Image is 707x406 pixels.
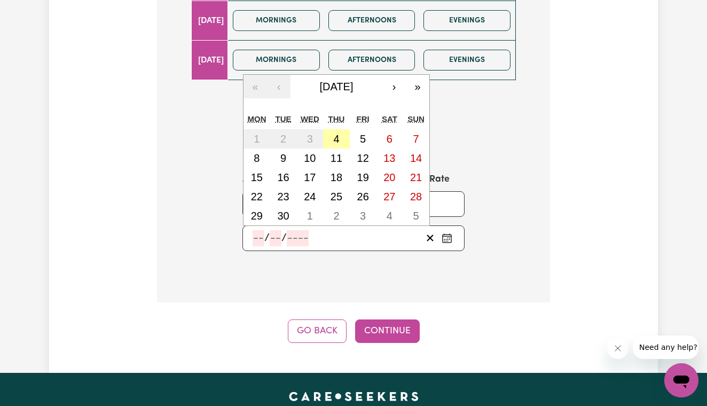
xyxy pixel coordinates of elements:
[264,232,270,244] span: /
[296,206,323,225] button: 1 October 2025
[289,392,419,401] a: Careseekers home page
[633,335,698,359] iframe: Message from company
[287,230,309,246] input: ----
[281,232,287,244] span: /
[376,168,403,187] button: 20 September 2025
[331,152,342,164] abbr: 11 September 2025
[333,210,339,222] abbr: 2 October 2025
[270,168,297,187] button: 16 September 2025
[383,191,395,202] abbr: 27 September 2025
[192,41,228,80] td: [DATE]
[243,206,270,225] button: 29 September 2025
[403,206,429,225] button: 5 October 2025
[376,187,403,206] button: 27 September 2025
[296,187,323,206] button: 24 September 2025
[253,230,264,246] input: --
[438,230,455,246] button: Pick an approximate start date
[423,10,510,31] button: Evenings
[328,114,345,123] abbr: Thursday
[233,50,320,71] button: Mornings
[304,171,316,183] abbr: 17 September 2025
[331,171,342,183] abbr: 18 September 2025
[413,210,419,222] abbr: 5 October 2025
[403,187,429,206] button: 28 September 2025
[243,187,270,206] button: 22 September 2025
[403,149,429,168] button: 14 September 2025
[664,363,698,397] iframe: Button to launch messaging window
[270,230,281,246] input: --
[277,171,289,183] abbr: 16 September 2025
[328,50,415,71] button: Afternoons
[376,206,403,225] button: 4 October 2025
[296,149,323,168] button: 10 September 2025
[383,152,395,164] abbr: 13 September 2025
[350,168,376,187] button: 19 September 2025
[280,133,286,145] abbr: 2 September 2025
[290,75,382,98] button: [DATE]
[233,10,320,31] button: Mornings
[350,129,376,149] button: 5 September 2025
[387,133,392,145] abbr: 6 September 2025
[410,171,422,183] abbr: 21 September 2025
[403,168,429,187] button: 21 September 2025
[243,149,270,168] button: 8 September 2025
[304,152,316,164] abbr: 10 September 2025
[387,210,392,222] abbr: 4 October 2025
[357,114,370,123] abbr: Friday
[328,10,415,31] button: Afternoons
[410,152,422,164] abbr: 14 September 2025
[323,187,350,206] button: 25 September 2025
[243,75,267,98] button: «
[407,114,425,123] abbr: Sunday
[382,75,406,98] button: ›
[350,206,376,225] button: 3 October 2025
[323,206,350,225] button: 2 October 2025
[251,171,263,183] abbr: 15 September 2025
[243,168,270,187] button: 15 September 2025
[296,168,323,187] button: 17 September 2025
[304,191,316,202] abbr: 24 September 2025
[399,191,465,217] input: e.g. 55
[248,114,266,123] abbr: Monday
[270,206,297,225] button: 30 September 2025
[360,133,366,145] abbr: 5 September 2025
[376,129,403,149] button: 6 September 2025
[406,75,429,98] button: »
[270,187,297,206] button: 23 September 2025
[280,152,286,164] abbr: 9 September 2025
[276,114,292,123] abbr: Tuesday
[270,149,297,168] button: 9 September 2025
[350,149,376,168] button: 12 September 2025
[357,171,369,183] abbr: 19 September 2025
[382,114,397,123] abbr: Saturday
[607,338,629,359] iframe: Close message
[320,81,353,92] span: [DATE]
[403,129,429,149] button: 7 September 2025
[242,173,326,186] label: Approximate hours
[254,133,260,145] abbr: 1 September 2025
[251,210,263,222] abbr: 29 September 2025
[254,152,260,164] abbr: 8 September 2025
[422,230,438,246] button: Clear start date
[296,129,323,149] button: 3 September 2025
[267,75,290,98] button: ‹
[288,319,347,343] button: Go Back
[251,191,263,202] abbr: 22 September 2025
[357,191,369,202] abbr: 26 September 2025
[413,133,419,145] abbr: 7 September 2025
[360,210,366,222] abbr: 3 October 2025
[301,114,319,123] abbr: Wednesday
[355,319,420,343] button: Continue
[243,129,270,149] button: 1 September 2025
[410,191,422,202] abbr: 28 September 2025
[242,191,309,217] input: e.g. 2.5
[191,131,516,147] h3: Booking Time Options
[307,210,313,222] abbr: 1 October 2025
[192,1,228,41] td: [DATE]
[323,149,350,168] button: 11 September 2025
[323,168,350,187] button: 18 September 2025
[376,149,403,168] button: 13 September 2025
[307,133,313,145] abbr: 3 September 2025
[331,191,342,202] abbr: 25 September 2025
